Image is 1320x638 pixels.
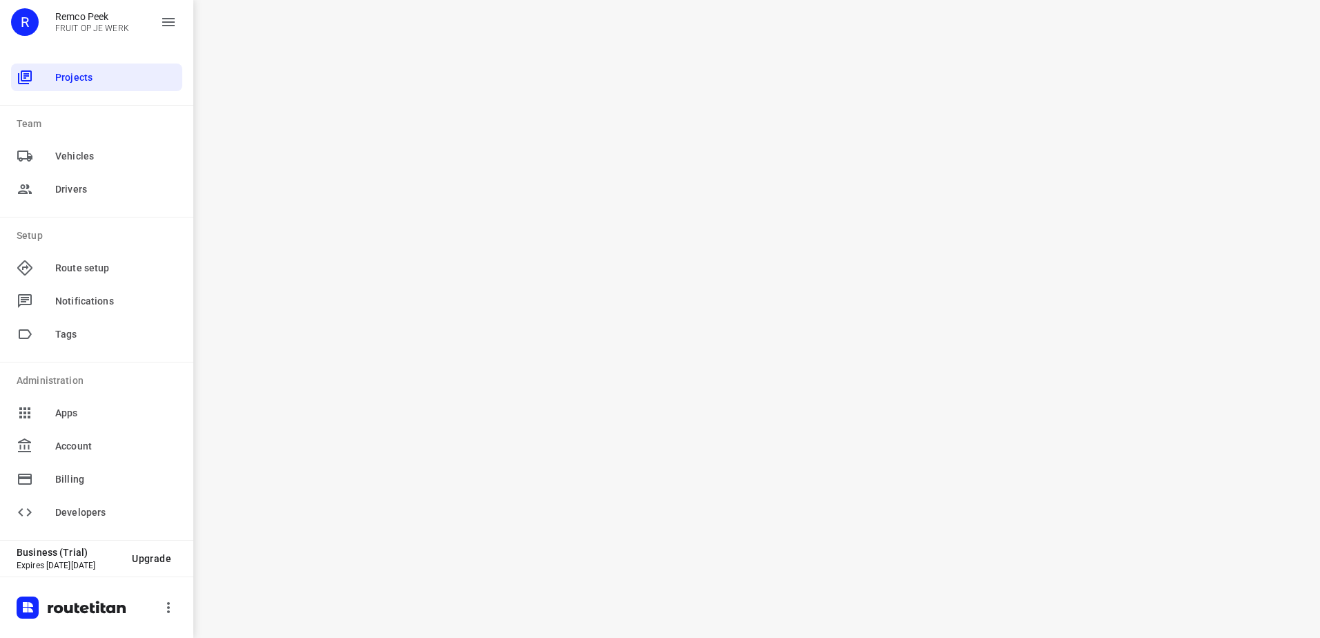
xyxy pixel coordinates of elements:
p: Team [17,117,182,131]
div: Vehicles [11,142,182,170]
span: Upgrade [132,553,171,564]
p: Setup [17,229,182,243]
span: Apps [55,406,177,420]
div: Route setup [11,254,182,282]
p: Administration [17,374,182,388]
div: Account [11,432,182,460]
div: Projects [11,64,182,91]
span: Billing [55,472,177,487]
button: Upgrade [121,546,182,571]
div: Notifications [11,287,182,315]
span: Notifications [55,294,177,309]
div: Tags [11,320,182,348]
span: Drivers [55,182,177,197]
p: Expires [DATE][DATE] [17,561,121,570]
span: Projects [55,70,177,85]
span: Vehicles [55,149,177,164]
p: FRUIT OP JE WERK [55,23,129,33]
div: Developers [11,499,182,526]
span: Route setup [55,261,177,275]
div: Billing [11,465,182,493]
div: Drivers [11,175,182,203]
span: Developers [55,505,177,520]
p: Remco Peek [55,11,129,22]
div: Apps [11,399,182,427]
span: Account [55,439,177,454]
div: R [11,8,39,36]
p: Business (Trial) [17,547,121,558]
span: Tags [55,327,177,342]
